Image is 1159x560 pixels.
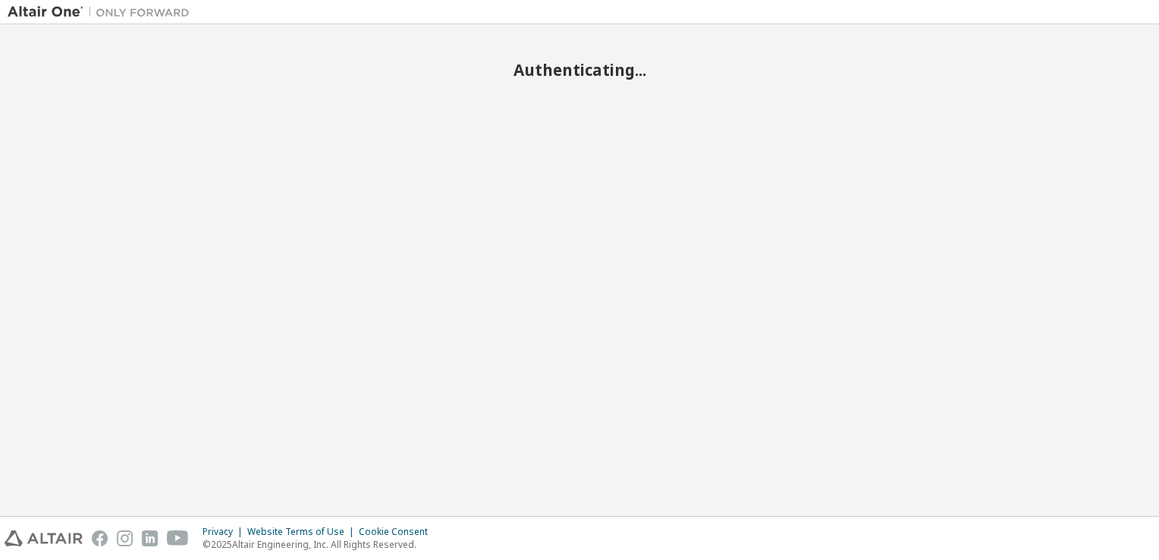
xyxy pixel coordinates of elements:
[203,538,437,551] p: © 2025 Altair Engineering, Inc. All Rights Reserved.
[8,5,197,20] img: Altair One
[359,526,437,538] div: Cookie Consent
[8,60,1151,80] h2: Authenticating...
[5,530,83,546] img: altair_logo.svg
[247,526,359,538] div: Website Terms of Use
[142,530,158,546] img: linkedin.svg
[167,530,189,546] img: youtube.svg
[117,530,133,546] img: instagram.svg
[92,530,108,546] img: facebook.svg
[203,526,247,538] div: Privacy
